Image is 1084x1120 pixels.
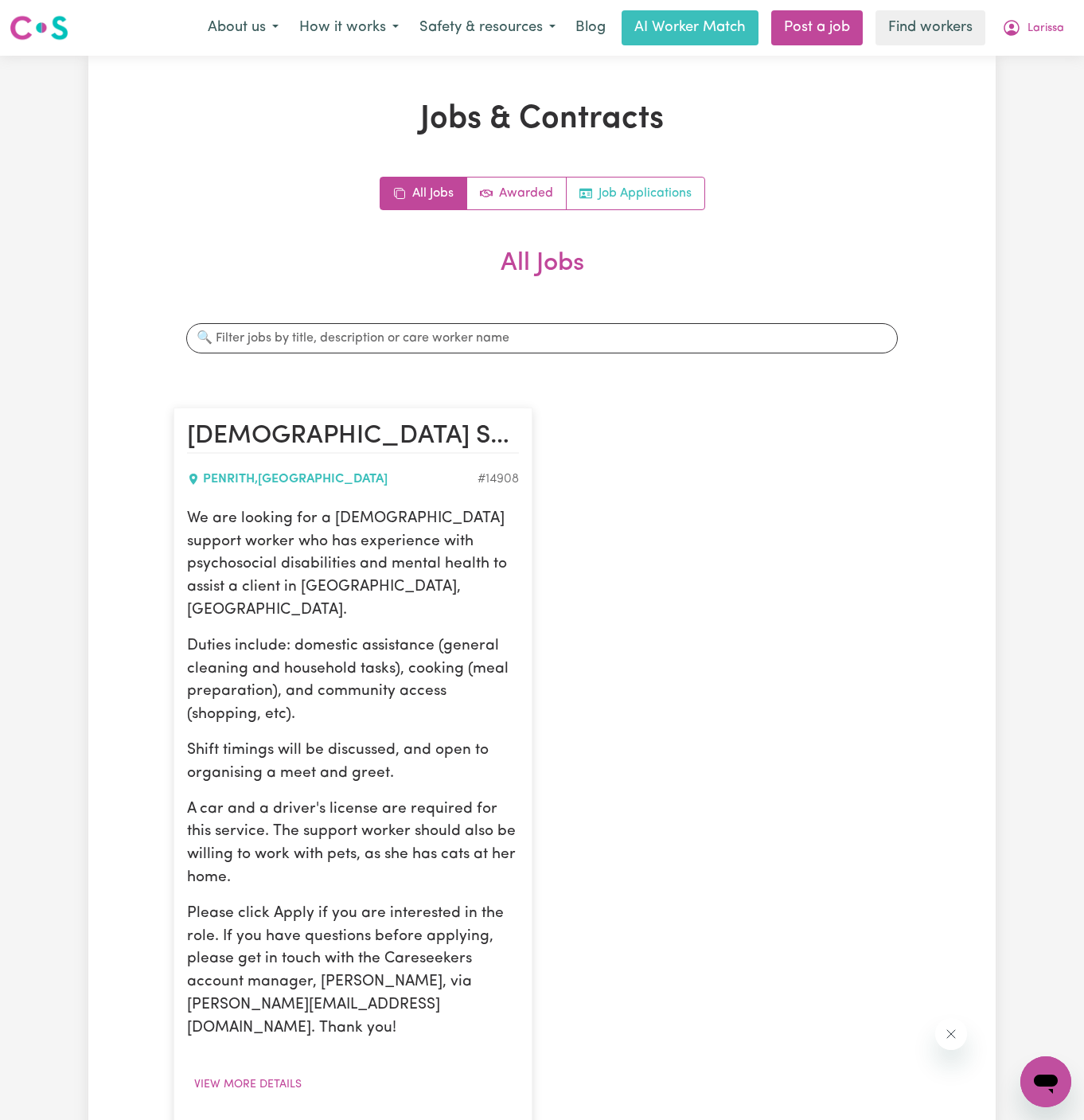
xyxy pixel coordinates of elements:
[1027,20,1064,37] span: Larissa
[566,10,615,45] a: Blog
[935,1018,967,1050] iframe: Close message
[187,470,478,489] div: PENRITH , [GEOGRAPHIC_DATA]
[187,740,519,786] p: Shift timings will be discussed, and open to organising a meet and greet.
[10,10,68,46] a: Careseekers logo
[409,11,566,45] button: Safety & resources
[567,178,704,209] a: Job applications
[174,100,910,139] h1: Jobs & Contracts
[174,248,910,304] h2: All Jobs
[478,470,519,489] div: Job ID #14908
[622,10,758,45] a: AI Worker Match
[187,508,519,622] p: We are looking for a [DEMOGRAPHIC_DATA] support worker who has experience with psychosocial disab...
[186,323,898,353] input: 🔍 Filter jobs by title, description or care worker name
[197,11,289,45] button: About us
[10,14,68,42] img: Careseekers logo
[380,178,467,209] a: All jobs
[771,10,863,45] a: Post a job
[10,11,96,24] span: Need any help?
[187,1072,309,1097] button: View more details
[187,421,519,453] h2: Female Support Worker Needed In Penrith, NSW
[187,798,519,890] p: A car and a driver's license are required for this service. The support worker should also be wil...
[1020,1056,1071,1107] iframe: Button to launch messaging window
[187,635,519,727] p: Duties include: domestic assistance (general cleaning and household tasks), cooking (meal prepara...
[467,178,567,209] a: Active jobs
[992,11,1074,45] button: My Account
[875,10,985,45] a: Find workers
[187,903,519,1040] p: Please click Apply if you are interested in the role. If you have questions before applying, plea...
[289,11,409,45] button: How it works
